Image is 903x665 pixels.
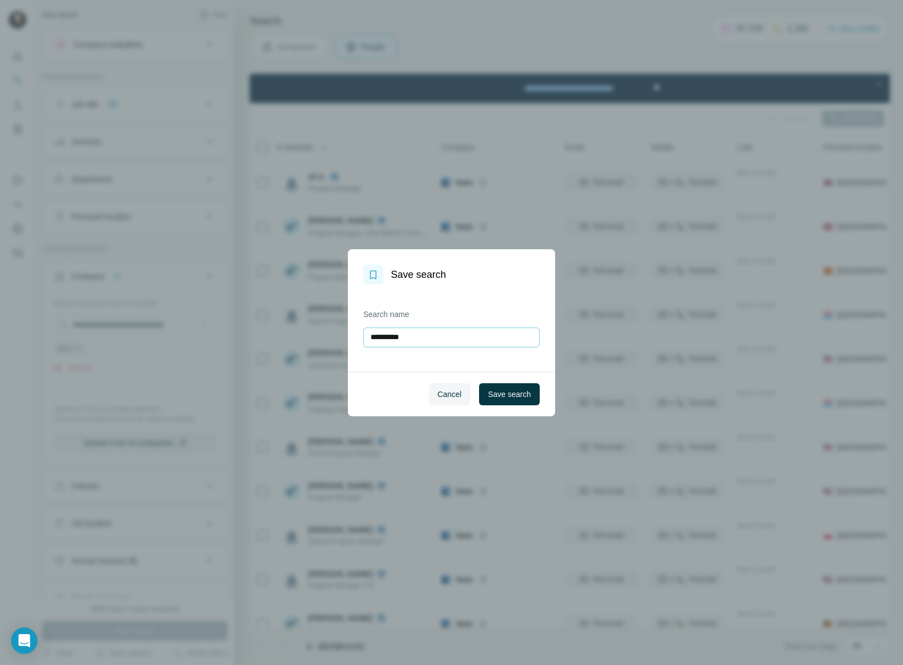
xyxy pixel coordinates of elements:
div: Close Step [624,4,635,15]
div: Open Intercom Messenger [11,628,37,654]
div: Watch our October Product update [243,2,395,26]
span: Cancel [438,389,462,400]
label: Search name [363,309,540,320]
h1: Save search [391,267,446,282]
span: Save search [488,389,531,400]
button: Save search [479,383,540,405]
button: Cancel [429,383,471,405]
